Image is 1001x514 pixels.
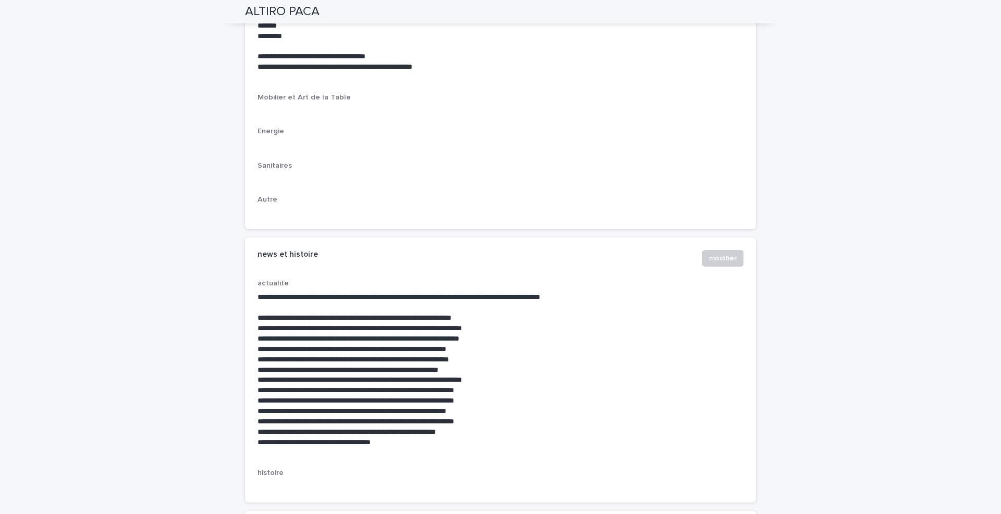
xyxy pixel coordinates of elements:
h2: news et histoire [258,250,318,259]
span: Autre [258,196,277,203]
span: actualite [258,280,289,287]
span: Sanitaires [258,162,292,169]
span: Energie [258,128,284,135]
span: histoire [258,469,284,477]
button: modifier [702,250,743,267]
h2: ALTIRO PACA [245,4,320,19]
span: modifier [709,253,737,264]
span: Mobilier et Art de la Table [258,94,351,101]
